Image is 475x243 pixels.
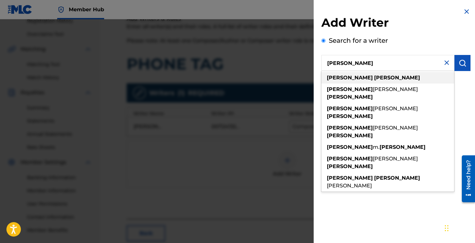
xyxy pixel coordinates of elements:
[443,59,451,67] img: close
[380,144,426,150] strong: [PERSON_NAME]
[321,15,471,32] h2: Add Writer
[327,163,373,169] strong: [PERSON_NAME]
[373,144,380,150] span: m.
[457,153,475,204] iframe: Resource Center
[327,125,373,131] strong: [PERSON_NAME]
[327,86,373,92] strong: [PERSON_NAME]
[327,105,373,112] strong: [PERSON_NAME]
[443,212,475,243] iframe: Chat Widget
[321,55,454,71] input: Search writer's name or IPI Number
[327,183,372,189] span: [PERSON_NAME]
[459,59,466,67] img: Search Works
[373,156,418,162] span: [PERSON_NAME]
[373,125,418,131] span: [PERSON_NAME]
[327,156,373,162] strong: [PERSON_NAME]
[327,132,373,139] strong: [PERSON_NAME]
[327,175,373,181] strong: [PERSON_NAME]
[374,175,420,181] strong: [PERSON_NAME]
[69,6,104,13] span: Member Hub
[373,105,418,112] span: [PERSON_NAME]
[374,75,420,81] strong: [PERSON_NAME]
[327,94,373,100] strong: [PERSON_NAME]
[329,37,388,44] label: Search for a writer
[327,75,373,81] strong: [PERSON_NAME]
[57,6,65,14] img: Top Rightsholder
[8,5,32,14] img: MLC Logo
[445,219,449,238] div: Drag
[373,86,418,92] span: [PERSON_NAME]
[327,113,373,119] strong: [PERSON_NAME]
[327,144,373,150] strong: [PERSON_NAME]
